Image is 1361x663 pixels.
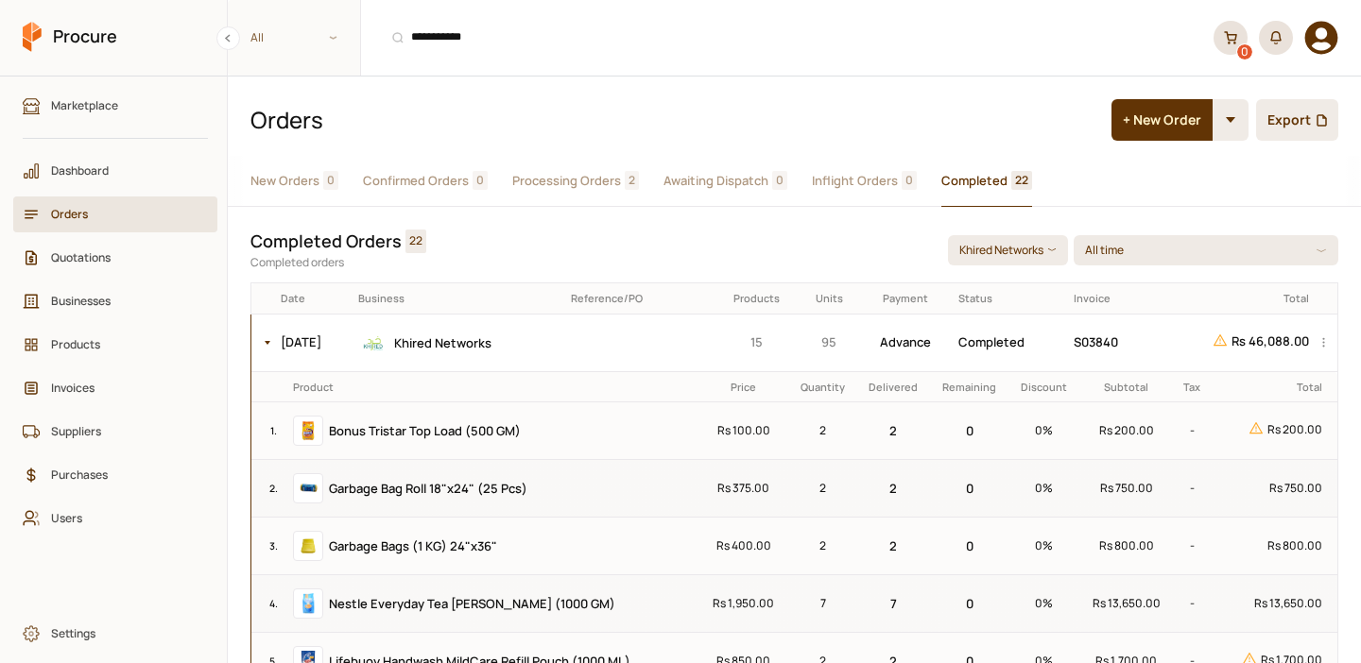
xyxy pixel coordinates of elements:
[705,594,783,612] p: Rs 1,950.00
[859,283,953,314] th: Payment
[51,292,193,310] span: Businesses
[857,575,930,633] td: 7
[705,479,783,497] p: Rs 375.00
[1180,479,1203,497] p: -
[51,379,193,397] span: Invoices
[796,536,851,554] p: 2
[1085,536,1167,554] p: Rs 800.00
[51,422,193,440] span: Suppliers
[930,460,1008,518] td: 0
[796,479,851,497] p: 2
[405,229,426,253] span: 22
[372,14,1202,61] input: Products, Businesses, Users, Suppliers, Orders, and Purchases
[13,501,217,536] a: Users
[293,588,692,619] a: Nestle Everyday Tea [PERSON_NAME] (1000 GM)
[952,283,1067,314] th: Status
[323,171,338,190] span: 0
[796,594,851,612] p: 7
[948,235,1068,265] button: Khired Networks
[1216,536,1322,554] p: Rs 800.00
[952,314,1067,371] td: Completed
[13,153,217,189] a: Dashboard
[930,402,1008,460] td: 0
[270,424,277,437] small: 1 .
[1074,235,1338,265] button: All time
[1015,479,1072,497] p: 0 %
[1180,536,1203,554] p: -
[857,372,930,402] th: Delivered
[1085,479,1167,497] p: Rs 750.00
[857,518,930,575] td: 2
[51,466,193,484] span: Purchases
[930,372,1008,402] th: Remaining
[13,240,217,276] a: Quotations
[1180,421,1203,439] p: -
[772,171,787,190] span: 0
[941,171,1008,191] span: Completed
[1078,372,1174,402] th: Subtotal
[796,421,851,439] p: 2
[564,283,714,314] th: Reference/PO
[53,25,117,48] span: Procure
[512,171,621,191] span: Processing Orders
[51,509,193,527] span: Users
[473,171,488,190] span: 0
[1210,372,1337,402] th: Total
[1214,21,1248,55] a: 0
[1256,99,1338,141] button: Export
[51,335,193,353] span: Products
[394,334,491,351] span: Khired Networks
[13,327,217,363] a: Products
[250,253,933,271] p: Completed orders
[13,283,217,319] a: Businesses
[1216,479,1322,497] p: Rs 750.00
[663,171,768,191] span: Awaiting Dispatch
[1067,283,1150,314] th: Invoice
[329,480,527,497] span: Garbage Bag Roll 18"x24" (25 Pcs)
[705,536,783,554] p: Rs 400.00
[625,171,639,190] span: 2
[23,22,117,54] a: Procure
[705,421,783,439] p: Rs 100.00
[1174,372,1210,402] th: Tax
[812,171,898,191] span: Inflight Orders
[286,372,698,402] th: Product
[1085,241,1128,259] p: All time
[1150,283,1315,314] th: Total
[352,283,564,314] th: Business
[358,328,558,358] div: Khired Networks
[281,333,321,350] a: [DATE]
[51,96,193,114] span: Marketplace
[720,332,793,352] p: 15
[13,88,217,124] a: Marketplace
[329,537,497,554] span: Garbage Bags (1 KG) 24"x36"
[293,473,692,503] a: Garbage Bag Roll 18"x24" (25 Pcs)
[329,422,521,439] span: Bonus Tristar Top Load (500 GM)
[714,283,800,314] th: Products
[930,575,1008,633] td: 0
[930,518,1008,575] td: 0
[250,229,402,253] h2: Completed Orders
[51,248,193,266] span: Quotations
[250,171,319,191] span: New Orders
[1111,99,1213,141] button: + New Order
[1180,594,1203,612] p: -
[13,414,217,450] a: Suppliers
[329,595,615,612] span: Nestle Everyday Tea [PERSON_NAME] (1000 GM)
[51,161,193,179] span: Dashboard
[1011,171,1032,190] span: 22
[1015,594,1072,612] p: 0 %
[269,539,278,552] small: 3 .
[269,597,278,610] small: 4 .
[51,205,193,223] span: Orders
[866,332,946,352] p: Advance Payment
[13,616,217,652] a: Settings
[1216,416,1322,444] p: Rs 200.00
[13,370,217,406] a: Invoices
[250,28,264,46] span: All
[13,457,217,493] a: Purchases
[698,372,789,402] th: Price
[363,171,469,191] span: Confirmed Orders
[857,402,930,460] td: 2
[789,372,857,402] th: Quantity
